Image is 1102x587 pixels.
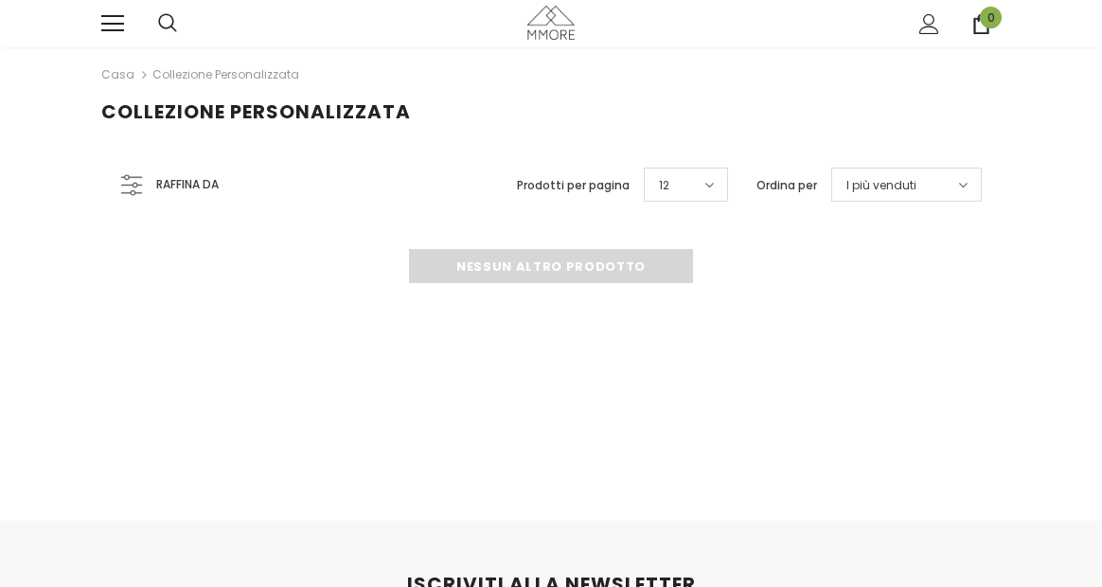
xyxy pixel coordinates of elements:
span: Collezione personalizzata [101,98,411,125]
img: Casi MMORE [527,6,575,39]
a: Collezione personalizzata [152,66,299,82]
span: 12 [659,176,669,195]
a: Casa [101,63,134,86]
span: 0 [980,7,1002,28]
label: Ordina per [756,176,817,195]
label: Prodotti per pagina [517,176,630,195]
span: Raffina da [156,174,219,195]
span: I più venduti [846,176,916,195]
a: 0 [971,14,991,34]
